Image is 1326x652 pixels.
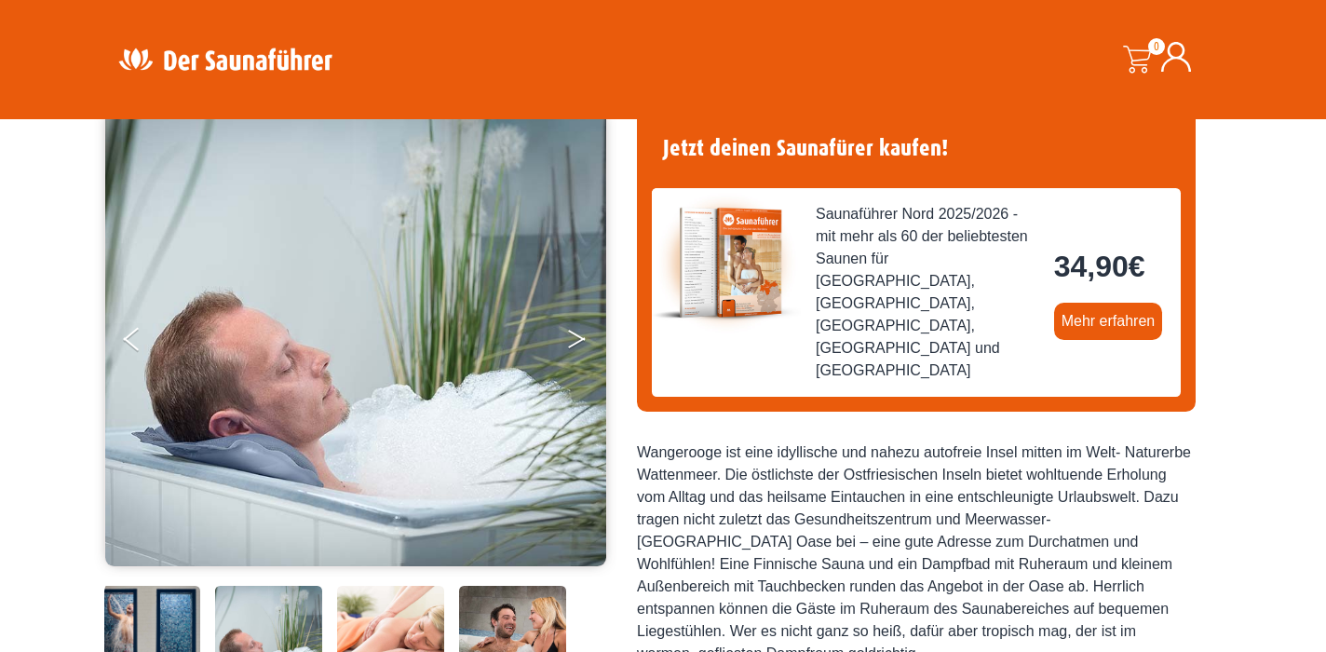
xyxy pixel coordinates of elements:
[1054,250,1145,283] bdi: 34,90
[652,124,1181,173] h4: Jetzt deinen Saunafürer kaufen!
[652,188,801,337] img: der-saunafuehrer-2025-nord.jpg
[816,203,1039,382] span: Saunaführer Nord 2025/2026 - mit mehr als 60 der beliebtesten Saunen für [GEOGRAPHIC_DATA], [GEOG...
[124,319,170,366] button: Previous
[1148,38,1165,55] span: 0
[1054,303,1163,340] a: Mehr erfahren
[566,319,613,366] button: Next
[1129,250,1145,283] span: €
